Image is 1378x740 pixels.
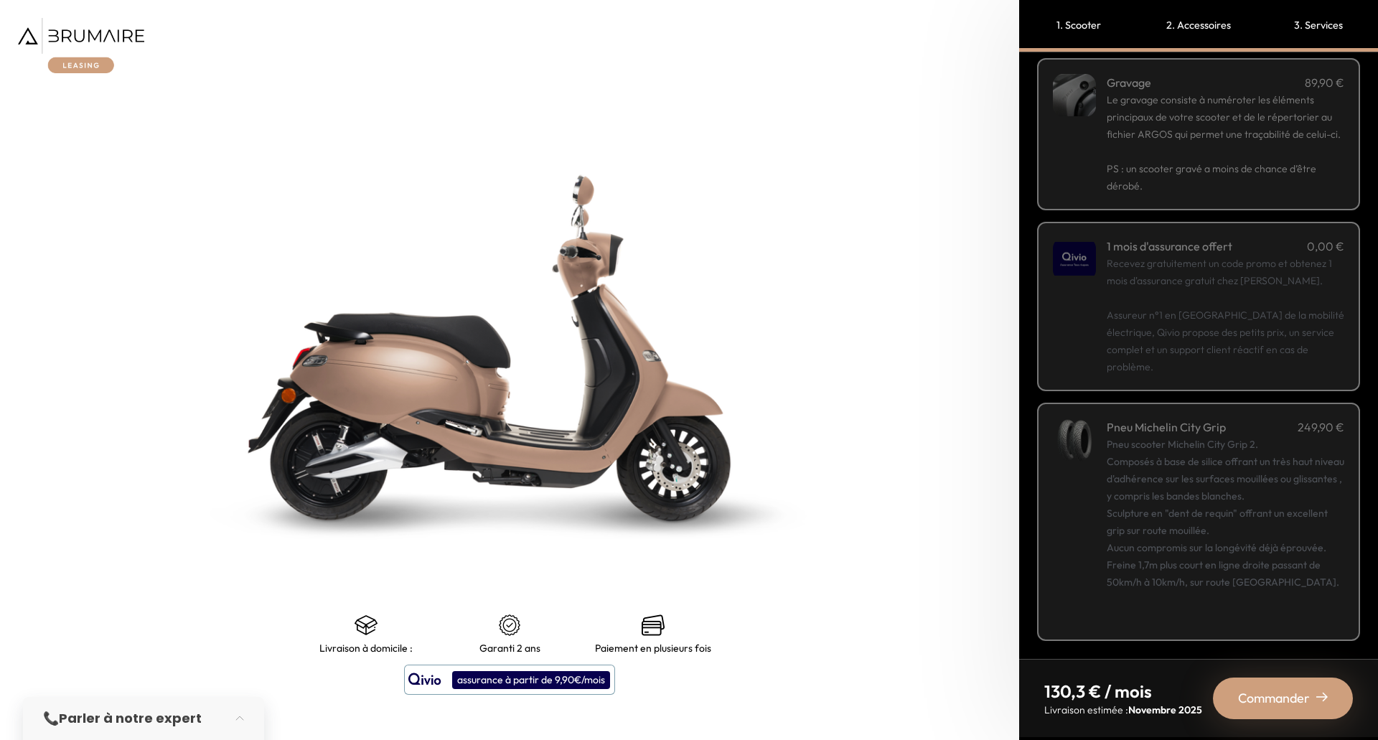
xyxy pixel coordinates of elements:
p: 249,90 € [1298,418,1344,436]
span: Commander [1238,688,1310,708]
div: Pneu scooter Michelin City Grip 2. Composés à base de silice offrant un très haut niveau d'adhére... [1107,436,1344,625]
img: 1 mois d'assurance offert [1053,238,1096,281]
p: Paiement en plusieurs fois [595,642,711,654]
button: assurance à partir de 9,90€/mois [404,665,615,695]
p: 130,3 € / mois [1044,680,1202,703]
img: Gravage [1053,74,1096,117]
h4: 1 mois d'assurance offert [1107,238,1232,255]
img: logo qivio [408,671,441,688]
p: 0,00 € [1307,238,1344,255]
span: Le gravage consiste à numéroter les éléments principaux de votre scooter et de le répertorier au ... [1107,93,1341,141]
p: Garanti 2 ans [479,642,540,654]
span: Novembre 2025 [1128,703,1202,716]
img: right-arrow-2.png [1316,691,1328,703]
img: Pneu Michelin City Grip [1053,418,1096,462]
img: Brumaire Leasing [18,18,144,73]
p: 89,90 € [1305,74,1344,91]
span: PS : un scooter gravé a moins de chance d’être dérobé. [1107,162,1316,192]
img: shipping.png [355,614,378,637]
p: Livraison estimée : [1044,703,1202,717]
img: credit-cards.png [642,614,665,637]
p: Livraison à domicile : [319,642,413,654]
h4: Gravage [1107,74,1151,91]
h4: Pneu Michelin City Grip [1107,418,1226,436]
img: certificat-de-garantie.png [498,614,521,637]
p: Recevez gratuitement un code promo et obtenez 1 mois d'assurance gratuit chez [PERSON_NAME]. Assu... [1107,255,1344,375]
div: assurance à partir de 9,90€/mois [452,671,610,689]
